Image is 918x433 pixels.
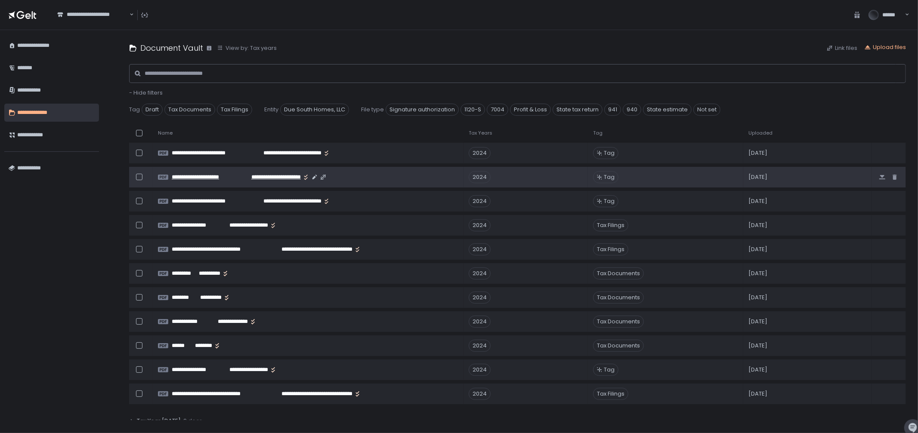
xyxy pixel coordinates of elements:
span: [DATE] [748,294,767,301]
span: Tax Filings [217,104,252,116]
span: Signature authorization [386,104,459,116]
span: Tag [604,197,615,205]
span: Tag [129,106,140,114]
span: [DATE] [748,318,767,326]
span: Tag [604,173,615,181]
span: Tag [604,149,615,157]
span: File type [361,106,384,114]
div: 2024 [469,195,491,207]
div: 2024 [469,340,491,352]
span: Tax Years [469,130,492,136]
span: Not set [693,104,720,116]
span: [DATE] [748,270,767,277]
div: 2024 [469,219,491,231]
span: Tax Year [DATE] [137,417,181,425]
div: 2024 [469,316,491,328]
span: [DATE] [748,149,767,157]
div: 2024 [469,171,491,183]
span: Tax Documents [164,104,215,116]
span: 1120-S [461,104,485,116]
span: Due South Homes, LLC [280,104,349,116]
div: 2024 [469,364,491,376]
input: Search for option [128,10,129,19]
span: Tag [604,366,615,374]
span: [DATE] [748,173,767,181]
span: Tax Documents [593,292,644,304]
span: Tag [593,130,603,136]
span: 9 docs [183,417,202,425]
span: Tax Filings [593,388,628,400]
span: State estimate [643,104,692,116]
span: [DATE] [748,246,767,253]
span: Profit & Loss [510,104,551,116]
div: 2024 [469,243,491,255]
span: [DATE] [748,342,767,350]
button: View by: Tax years [217,44,277,52]
div: 2024 [469,267,491,279]
h1: Document Vault [140,42,203,54]
span: [DATE] [748,221,767,229]
span: Tax Filings [593,219,628,231]
div: 2024 [469,388,491,400]
span: Entity [264,106,278,114]
span: Tax Documents [593,316,644,328]
span: State tax return [553,104,603,116]
span: Tax Documents [593,340,644,352]
span: 940 [623,104,641,116]
button: - Hide filters [129,89,163,97]
span: [DATE] [748,197,767,205]
span: Tax Documents [593,267,644,279]
div: Search for option [52,6,134,24]
span: 941 [604,104,621,116]
button: Link files [826,44,857,52]
button: Upload files [864,43,906,51]
div: 2024 [469,292,491,304]
span: Tax Filings [593,243,628,255]
span: Draft [142,104,163,116]
span: Name [158,130,173,136]
span: [DATE] [748,390,767,398]
span: Uploaded [748,130,773,136]
div: 2024 [469,147,491,159]
span: [DATE] [748,366,767,374]
span: 7004 [487,104,508,116]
